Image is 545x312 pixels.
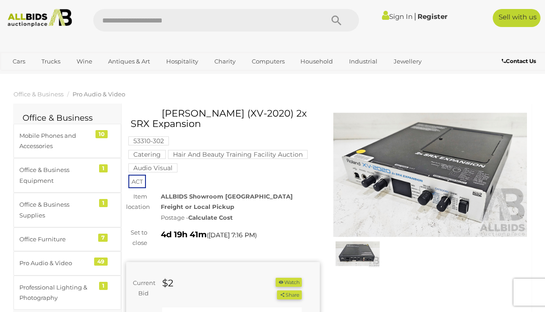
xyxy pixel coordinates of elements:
a: Sign In [382,12,413,21]
a: Jewellery [388,54,427,69]
a: Household [295,54,339,69]
a: Catering [128,151,166,158]
div: 1 [99,199,108,207]
a: Professional Lighting & Photography 1 [14,276,121,310]
strong: Calculate Cost [188,214,233,221]
strong: 4d 19h 41m [161,230,207,240]
b: Contact Us [502,58,536,64]
span: ( ) [207,231,257,239]
div: 1 [99,282,108,290]
a: Antiques & Art [102,54,156,69]
a: Office Furniture 7 [14,227,121,251]
strong: Freight or Local Pickup [161,203,234,210]
img: Allbids.com.au [4,9,76,27]
button: Watch [276,278,302,287]
div: Mobile Phones and Accessories [19,131,94,152]
a: Trucks [36,54,66,69]
span: | [414,11,416,21]
div: Current Bid [126,278,155,299]
div: 10 [95,130,108,138]
a: Office [7,69,36,84]
h1: [PERSON_NAME] (XV-2020) 2x SRX Expansion [131,108,318,129]
button: Search [314,9,359,32]
img: Roland (XV-2020) 2x SRX Expansion [333,113,527,237]
a: Office & Business [14,90,64,98]
a: Charity [209,54,241,69]
a: Register [418,12,447,21]
div: Postage - [161,213,320,223]
a: Pro Audio & Video 49 [14,251,121,275]
a: 53310-302 [128,137,169,145]
img: Roland (XV-2020) 2x SRX Expansion [336,240,380,268]
div: Office & Business Supplies [19,199,94,221]
button: Share [277,290,302,300]
div: Item location [119,191,154,213]
div: Office & Business Equipment [19,165,94,186]
a: Wine [71,54,98,69]
a: Hospitality [160,54,204,69]
mark: Hair And Beauty Training Facility Auction [168,150,308,159]
a: Audio Visual [128,164,177,172]
a: Industrial [343,54,383,69]
a: Office & Business Equipment 1 [14,158,121,193]
a: Contact Us [502,56,538,66]
a: Pro Audio & Video [73,90,125,98]
a: Office & Business Supplies 1 [14,193,121,227]
a: Mobile Phones and Accessories 10 [14,124,121,158]
a: Sports [40,69,70,84]
span: ACT [128,175,146,188]
div: Set to close [119,227,154,249]
div: 49 [94,258,108,266]
mark: Catering [128,150,166,159]
li: Watch this item [276,278,302,287]
strong: $2 [162,277,173,289]
mark: Audio Visual [128,163,177,172]
h2: Office & Business [23,114,112,123]
a: Computers [246,54,291,69]
a: Sell with us [493,9,540,27]
mark: 53310-302 [128,136,169,145]
div: 1 [99,164,108,172]
span: [DATE] 7:16 PM [209,231,255,239]
div: 7 [98,234,108,242]
a: Cars [7,54,31,69]
a: [GEOGRAPHIC_DATA] [75,69,150,84]
div: Office Furniture [19,234,94,244]
div: Professional Lighting & Photography [19,282,94,303]
div: Pro Audio & Video [19,258,94,268]
strong: ALLBIDS Showroom [GEOGRAPHIC_DATA] [161,193,293,200]
a: Hair And Beauty Training Facility Auction [168,151,308,158]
